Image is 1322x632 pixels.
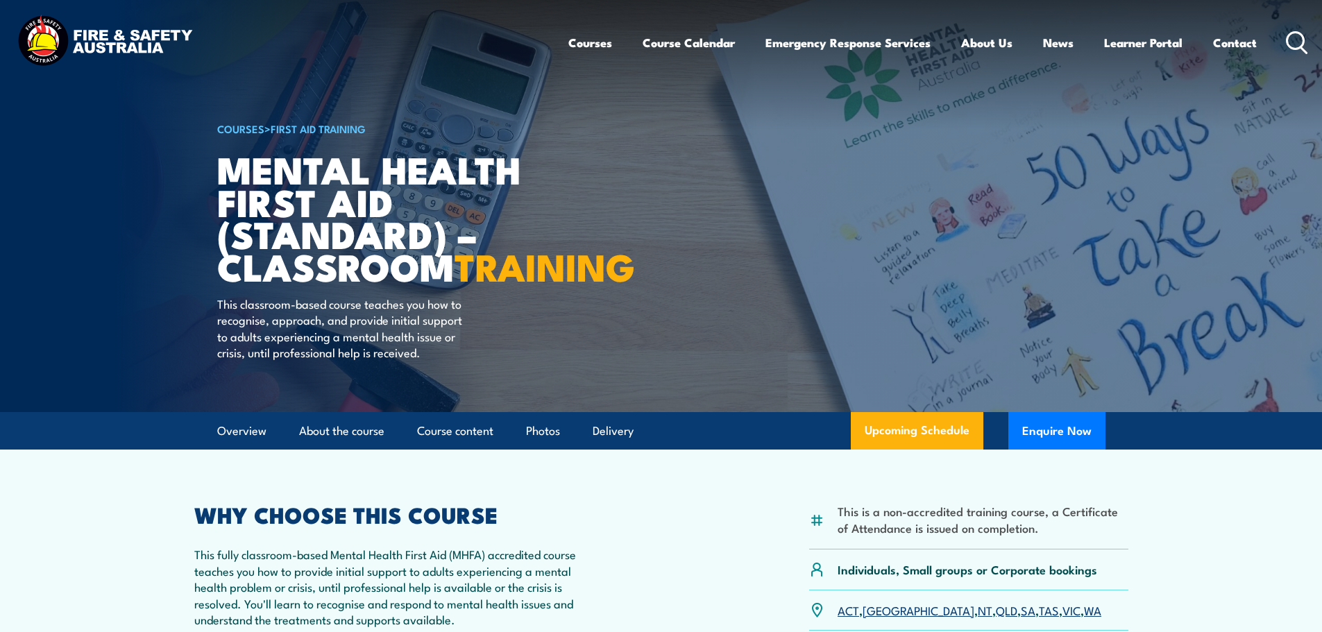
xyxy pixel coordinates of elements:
[838,503,1128,536] li: This is a non-accredited training course, a Certificate of Attendance is issued on completion.
[996,601,1017,618] a: QLD
[417,413,493,450] a: Course content
[568,24,612,61] a: Courses
[1062,601,1081,618] a: VIC
[271,121,366,136] a: First Aid Training
[299,413,384,450] a: About the course
[643,24,735,61] a: Course Calendar
[863,601,974,618] a: [GEOGRAPHIC_DATA]
[526,413,560,450] a: Photos
[217,413,266,450] a: Overview
[1104,24,1183,61] a: Learner Portal
[1021,601,1035,618] a: SA
[194,504,600,524] h2: WHY CHOOSE THIS COURSE
[838,561,1097,577] p: Individuals, Small groups or Corporate bookings
[217,296,471,361] p: This classroom-based course teaches you how to recognise, approach, and provide initial support t...
[593,413,634,450] a: Delivery
[217,121,264,136] a: COURSES
[838,602,1101,618] p: , , , , , , ,
[455,237,635,294] strong: TRAINING
[765,24,931,61] a: Emergency Response Services
[961,24,1012,61] a: About Us
[194,546,600,627] p: This fully classroom-based Mental Health First Aid (MHFA) accredited course teaches you how to pr...
[1008,412,1105,450] button: Enquire Now
[1084,601,1101,618] a: WA
[1039,601,1059,618] a: TAS
[1043,24,1074,61] a: News
[217,153,560,282] h1: Mental Health First Aid (Standard) – Classroom
[1213,24,1257,61] a: Contact
[978,601,992,618] a: NT
[838,601,859,618] a: ACT
[217,120,560,137] h6: >
[851,412,983,450] a: Upcoming Schedule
